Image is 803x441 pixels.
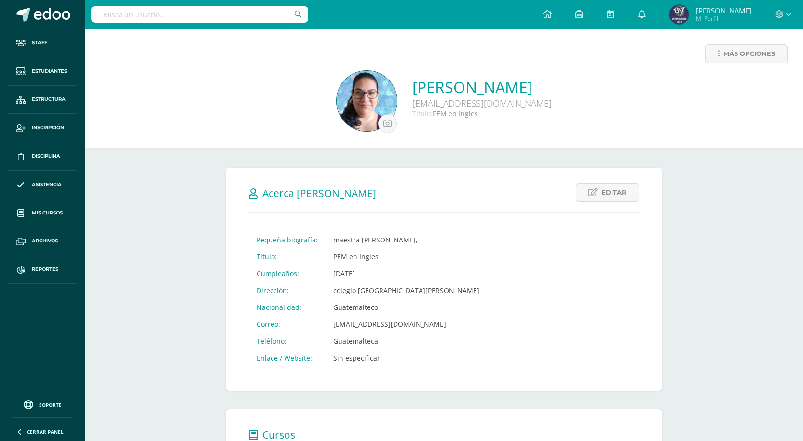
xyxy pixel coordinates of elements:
[262,187,376,200] span: Acerca [PERSON_NAME]
[32,95,66,103] span: Estructura
[32,237,58,245] span: Archivos
[8,57,77,86] a: Estudiantes
[249,231,326,248] td: Pequeña biografía:
[249,282,326,299] td: Dirección:
[326,248,487,265] td: PEM en Ingles
[249,316,326,333] td: Correo:
[8,255,77,284] a: Reportes
[32,39,47,47] span: Staff
[39,401,62,408] span: Soporte
[32,266,58,273] span: Reportes
[696,14,751,23] span: Mi Perfil
[601,184,626,201] span: Editar
[326,316,487,333] td: [EMAIL_ADDRESS][DOMAIN_NAME]
[337,71,397,131] img: 0f1a53b30476d633deae93be4594bf54.png
[91,6,308,23] input: Busca un usuario...
[326,299,487,316] td: Guatemalteco
[32,209,63,217] span: Mis cursos
[326,265,487,282] td: [DATE]
[412,77,552,97] a: [PERSON_NAME]
[326,231,487,248] td: maestra [PERSON_NAME],
[8,171,77,199] a: Asistencia
[8,142,77,171] a: Disciplina
[326,349,487,366] td: Sin especificar
[32,67,67,75] span: Estudiantes
[412,97,552,109] div: [EMAIL_ADDRESS][DOMAIN_NAME]
[32,152,60,160] span: Disciplina
[412,109,433,118] span: Título:
[27,428,64,435] span: Cerrar panel
[696,6,751,15] span: [PERSON_NAME]
[8,86,77,114] a: Estructura
[669,5,689,24] img: 8f27dc8eebfefe7da20e0527ef93de31.png
[705,44,788,63] a: Más opciones
[249,349,326,366] td: Enlace / Website:
[723,45,775,63] span: Más opciones
[249,333,326,349] td: Teléfono:
[326,282,487,299] td: colegio [GEOGRAPHIC_DATA][PERSON_NAME]
[32,181,62,188] span: Asistencia
[249,299,326,316] td: Nacionalidad:
[8,199,77,227] a: Mis cursos
[249,248,326,265] td: Título:
[249,265,326,282] td: Cumpleaños:
[12,398,73,411] a: Soporte
[326,333,487,349] td: Guatemalteca
[433,109,478,118] span: PEM en Ingles
[576,183,639,202] a: Editar
[8,227,77,255] a: Archivos
[32,124,64,132] span: Inscripción
[8,114,77,142] a: Inscripción
[8,29,77,57] a: Staff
